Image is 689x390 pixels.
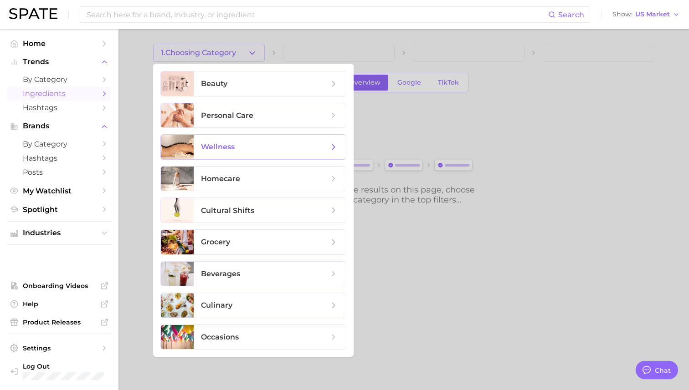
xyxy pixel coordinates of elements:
a: Home [7,36,111,51]
button: Brands [7,119,111,133]
span: cultural shifts [201,206,254,215]
span: Trends [23,58,96,66]
a: Help [7,297,111,311]
span: Show [612,12,632,17]
span: by Category [23,140,96,148]
span: occasions [201,333,239,341]
span: beverages [201,269,240,278]
button: ShowUS Market [610,9,682,20]
span: Settings [23,344,96,352]
span: Industries [23,229,96,237]
span: culinary [201,301,232,309]
ul: 1.Choosing Category [153,64,354,357]
span: Product Releases [23,318,96,326]
span: My Watchlist [23,187,96,195]
span: Search [558,10,584,19]
button: Industries [7,226,111,240]
span: by Category [23,75,96,84]
img: SPATE [9,8,57,19]
button: Trends [7,55,111,69]
a: Spotlight [7,203,111,217]
a: Ingredients [7,86,111,101]
span: Home [23,39,96,48]
a: by Category [7,72,111,86]
span: Hashtags [23,154,96,162]
a: Product Releases [7,315,111,329]
span: personal care [201,111,253,120]
a: Log out. Currently logged in with e-mail raj@netrush.com. [7,360,111,383]
span: homecare [201,174,240,183]
span: Ingredients [23,89,96,98]
a: by Category [7,137,111,151]
a: My Watchlist [7,184,111,198]
a: Hashtags [7,151,111,165]
span: grocery [201,238,230,246]
span: Onboarding Videos [23,282,96,290]
a: Settings [7,341,111,355]
span: US Market [635,12,670,17]
span: Hashtags [23,103,96,112]
a: Hashtags [7,101,111,115]
span: Brands [23,122,96,130]
span: beauty [201,79,227,88]
span: Posts [23,168,96,177]
a: Posts [7,165,111,179]
span: Help [23,300,96,308]
input: Search here for a brand, industry, or ingredient [86,7,548,22]
a: Onboarding Videos [7,279,111,293]
span: wellness [201,142,235,151]
span: Spotlight [23,205,96,214]
span: Log Out [23,362,104,370]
